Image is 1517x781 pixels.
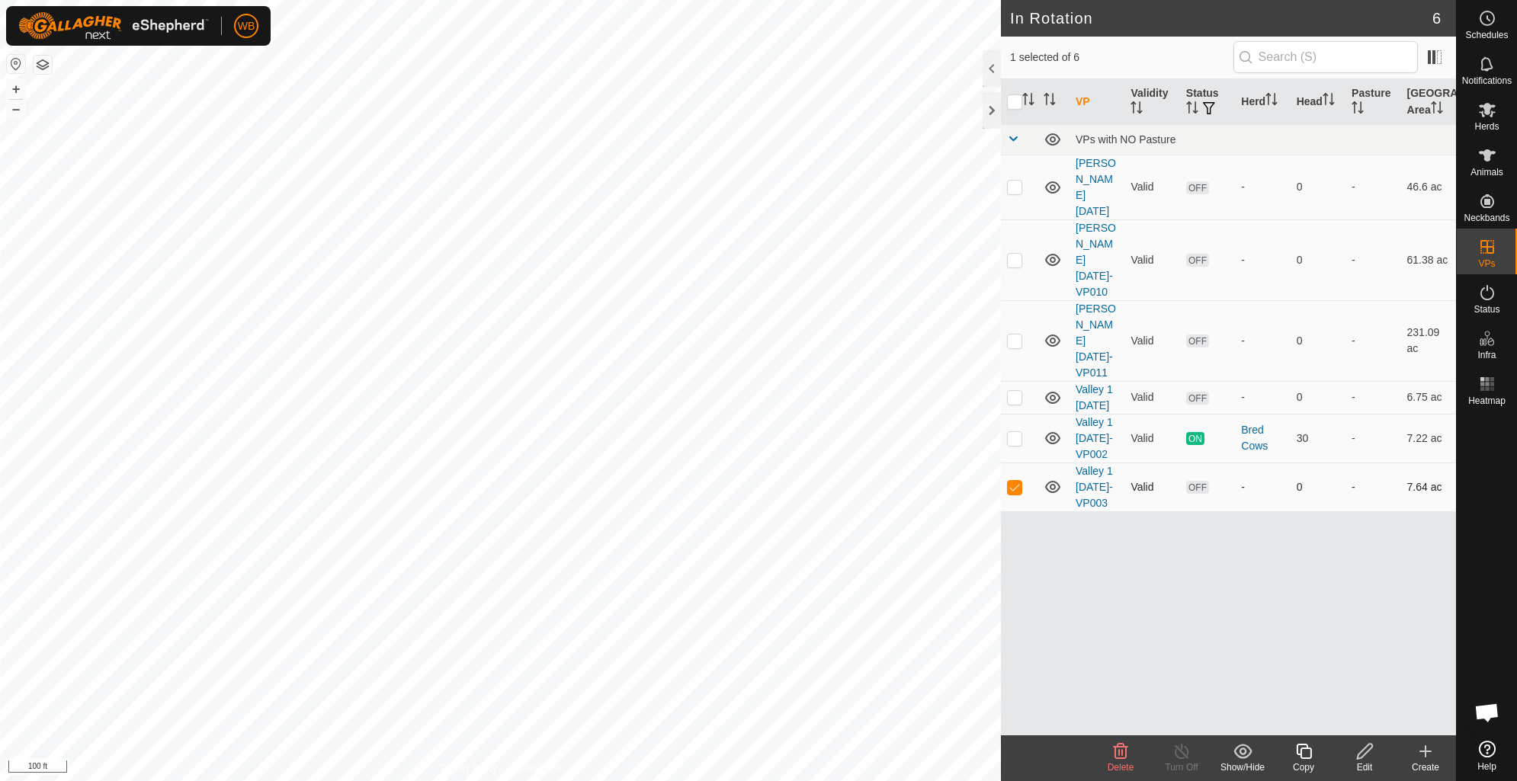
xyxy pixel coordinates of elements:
td: 6.75 ac [1401,381,1456,414]
a: [PERSON_NAME] [DATE]-VP010 [1076,222,1116,298]
span: OFF [1186,254,1209,267]
p-sorticon: Activate to sort [1186,104,1198,116]
p-sorticon: Activate to sort [1323,95,1335,107]
input: Search (S) [1233,41,1418,73]
td: - [1345,219,1400,300]
span: ON [1186,432,1204,445]
div: Open chat [1464,690,1510,735]
td: 61.38 ac [1401,219,1456,300]
div: - [1241,479,1284,495]
th: Validity [1124,79,1179,125]
div: - [1241,179,1284,195]
p-sorticon: Activate to sort [1022,95,1034,107]
th: Status [1180,79,1235,125]
div: Show/Hide [1212,760,1273,774]
h2: In Rotation [1010,9,1432,27]
span: OFF [1186,334,1209,347]
span: OFF [1186,392,1209,405]
div: Edit [1334,760,1395,774]
a: Privacy Policy [440,761,497,775]
div: Bred Cows [1241,422,1284,454]
td: 231.09 ac [1401,300,1456,381]
span: OFF [1186,481,1209,494]
span: Help [1477,762,1496,771]
a: Valley 1 [DATE]-VP002 [1076,416,1113,460]
span: Animals [1470,168,1503,177]
th: Head [1291,79,1345,125]
div: VPs with NO Pasture [1076,133,1450,146]
th: Pasture [1345,79,1400,125]
td: Valid [1124,414,1179,463]
span: 6 [1432,7,1441,30]
span: WB [238,18,255,34]
td: - [1345,300,1400,381]
td: 46.6 ac [1401,155,1456,219]
span: Heatmap [1468,396,1506,405]
span: 1 selected of 6 [1010,50,1233,66]
td: Valid [1124,381,1179,414]
button: – [7,100,25,118]
div: - [1241,252,1284,268]
td: 7.64 ac [1401,463,1456,511]
span: Notifications [1462,76,1512,85]
td: - [1345,381,1400,414]
div: Create [1395,760,1456,774]
span: Infra [1477,350,1496,360]
a: Valley 1 [DATE] [1076,383,1113,411]
button: + [7,80,25,98]
td: 30 [1291,414,1345,463]
td: 0 [1291,300,1345,381]
span: Herds [1474,122,1499,131]
span: VPs [1478,259,1495,268]
p-sorticon: Activate to sort [1131,104,1143,116]
p-sorticon: Activate to sort [1352,104,1364,116]
a: [PERSON_NAME] [DATE]-VP011 [1076,302,1116,379]
div: - [1241,389,1284,405]
td: - [1345,155,1400,219]
a: Help [1457,735,1517,777]
td: 0 [1291,381,1345,414]
div: - [1241,333,1284,349]
span: Delete [1108,762,1134,773]
td: Valid [1124,219,1179,300]
div: Copy [1273,760,1334,774]
img: Gallagher Logo [18,12,209,40]
button: Map Layers [34,56,52,74]
div: Turn Off [1151,760,1212,774]
span: Neckbands [1464,213,1509,222]
th: Herd [1235,79,1290,125]
a: [PERSON_NAME] [DATE] [1076,157,1116,217]
td: Valid [1124,155,1179,219]
a: Contact Us [515,761,560,775]
span: OFF [1186,181,1209,194]
p-sorticon: Activate to sort [1265,95,1278,107]
span: Status [1474,305,1499,314]
a: Valley 1 [DATE]-VP003 [1076,465,1113,509]
td: 0 [1291,219,1345,300]
td: Valid [1124,463,1179,511]
th: VP [1070,79,1124,125]
button: Reset Map [7,55,25,73]
span: Schedules [1465,30,1508,40]
td: - [1345,463,1400,511]
td: 0 [1291,463,1345,511]
td: 7.22 ac [1401,414,1456,463]
p-sorticon: Activate to sort [1431,104,1443,116]
p-sorticon: Activate to sort [1044,95,1056,107]
td: 0 [1291,155,1345,219]
td: - [1345,414,1400,463]
td: Valid [1124,300,1179,381]
th: [GEOGRAPHIC_DATA] Area [1401,79,1456,125]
